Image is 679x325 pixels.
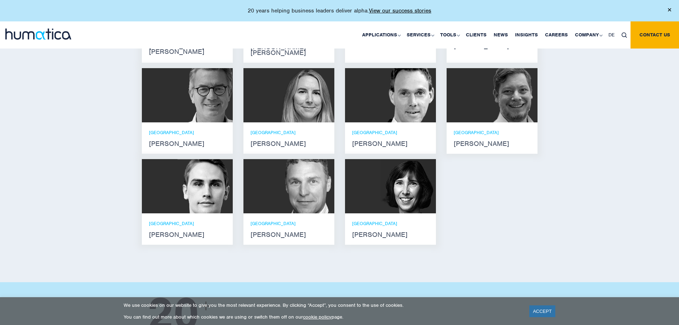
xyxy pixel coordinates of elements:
p: [GEOGRAPHIC_DATA] [352,130,429,136]
p: You can find out more about which cookies we are using or switch them off on our page. [124,314,520,320]
p: [GEOGRAPHIC_DATA] [352,220,429,227]
img: Bryan Turner [279,159,334,213]
strong: [PERSON_NAME] [PERSON_NAME] [149,43,226,55]
img: Zoë Fox [279,68,334,122]
img: Karen Wright [381,159,436,213]
a: Clients [462,21,490,49]
strong: [PERSON_NAME] [149,141,226,147]
p: We use cookies on our website to give you the most relevant experience. By clicking “Accept”, you... [124,302,520,308]
a: View our success stories [369,7,431,14]
strong: [PERSON_NAME] [454,43,530,49]
strong: [PERSON_NAME] [149,232,226,238]
a: Applications [359,21,403,49]
a: Contact us [631,21,679,49]
p: [GEOGRAPHIC_DATA] [149,130,226,136]
p: [GEOGRAPHIC_DATA] [251,130,327,136]
span: + [201,295,211,318]
strong: [PERSON_NAME] [251,141,327,147]
strong: Manolis Datseris [352,43,429,49]
p: [GEOGRAPHIC_DATA] [149,220,226,227]
a: News [490,21,511,49]
a: cookie policy [303,314,331,320]
strong: [PERSON_NAME] [352,141,429,147]
strong: [PERSON_NAME] [251,232,327,238]
a: Services [403,21,437,49]
p: 20 years helping business leaders deliver alpha. [248,7,431,14]
p: [GEOGRAPHIC_DATA] [454,130,530,136]
a: ACCEPT [529,305,555,317]
p: [GEOGRAPHIC_DATA] [251,220,327,227]
a: Tools [437,21,462,49]
img: logo [5,29,71,40]
strong: [PERSON_NAME] [PERSON_NAME] [251,44,327,56]
strong: [PERSON_NAME] [352,232,429,238]
strong: [PERSON_NAME] [454,141,530,147]
img: Jan Löning [178,68,233,122]
a: Careers [541,21,571,49]
a: DE [605,21,618,49]
img: search_icon [622,32,627,38]
span: DE [608,32,614,38]
img: Paul Simpson [178,159,233,213]
img: Andreas Knobloch [381,68,436,122]
a: Insights [511,21,541,49]
a: Company [571,21,605,49]
img: Claudio Limacher [482,68,537,122]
